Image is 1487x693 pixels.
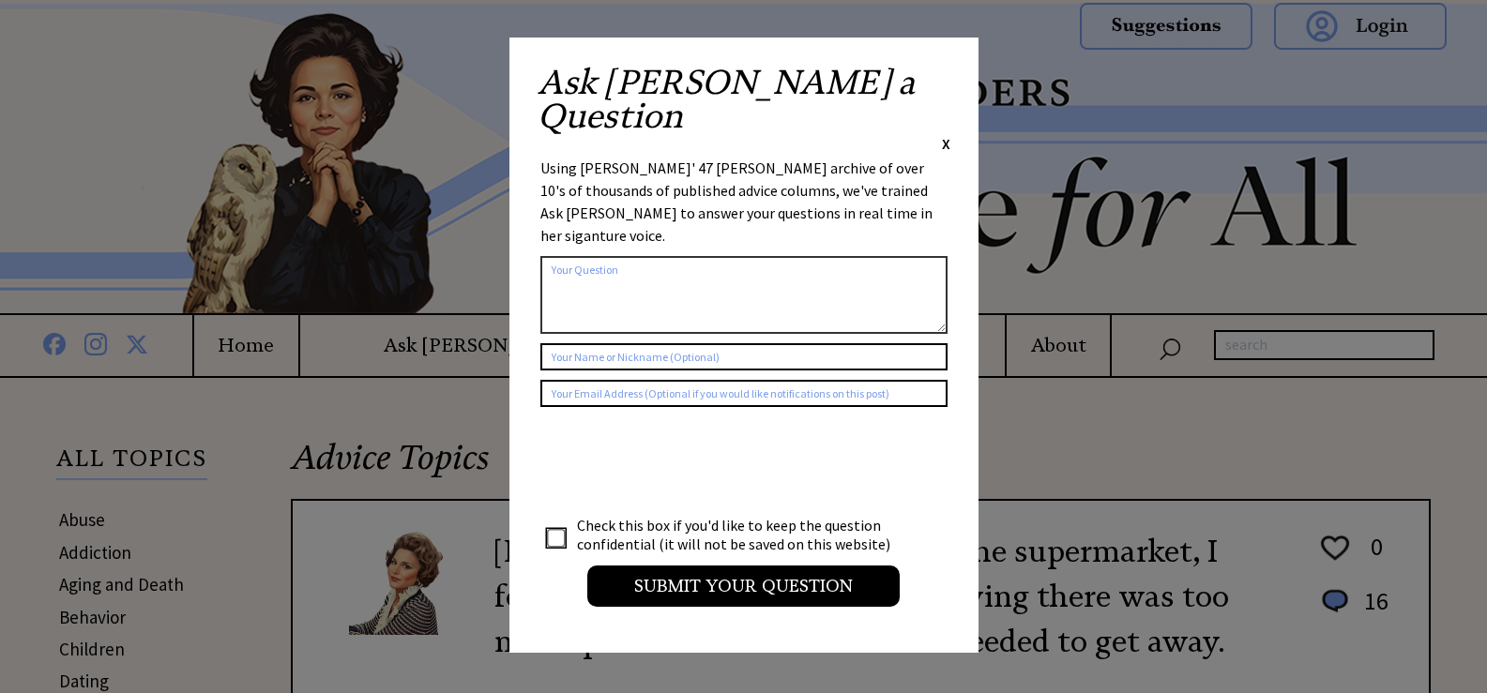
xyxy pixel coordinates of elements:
[942,134,950,153] span: X
[540,380,948,407] input: Your Email Address (Optional if you would like notifications on this post)
[576,515,908,554] td: Check this box if you'd like to keep the question confidential (it will not be saved on this webs...
[540,426,826,499] iframe: reCAPTCHA
[540,343,948,370] input: Your Name or Nickname (Optional)
[540,157,948,247] div: Using [PERSON_NAME]' 47 [PERSON_NAME] archive of over 10's of thousands of published advice colum...
[587,565,900,607] input: Submit your Question
[538,66,950,133] h2: Ask [PERSON_NAME] a Question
